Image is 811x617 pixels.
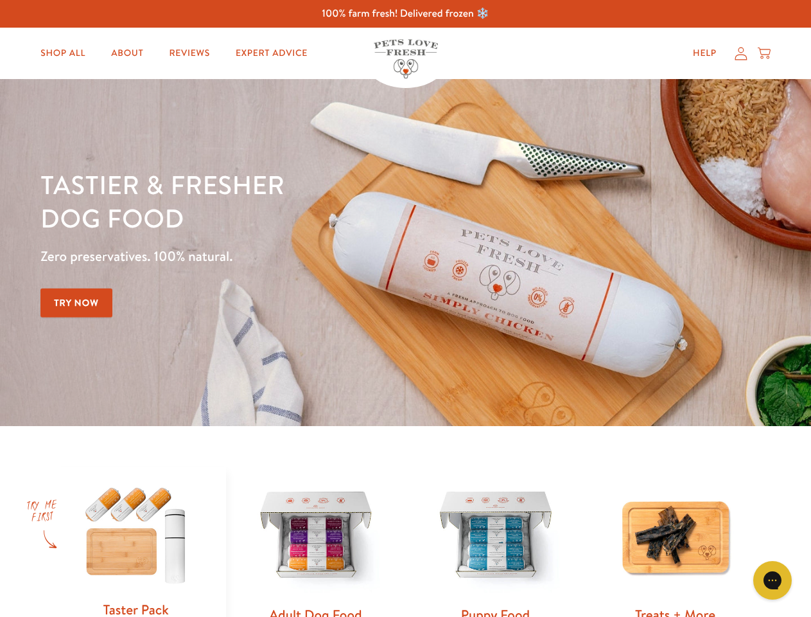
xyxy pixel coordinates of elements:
[225,40,318,66] a: Expert Advice
[40,168,527,235] h1: Tastier & fresher dog food
[101,40,153,66] a: About
[683,40,727,66] a: Help
[40,289,112,317] a: Try Now
[374,39,438,78] img: Pets Love Fresh
[747,557,798,604] iframe: Gorgias live chat messenger
[30,40,96,66] a: Shop All
[159,40,220,66] a: Reviews
[40,245,527,268] p: Zero preservatives. 100% natural.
